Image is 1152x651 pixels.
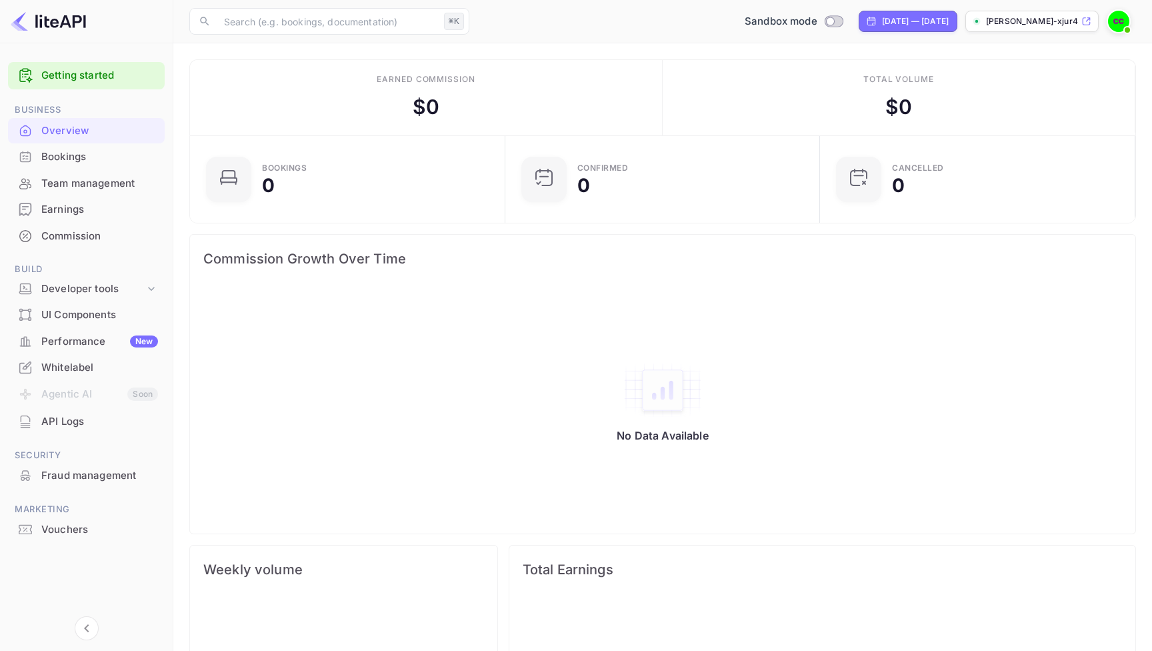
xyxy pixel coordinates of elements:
div: UI Components [41,307,158,323]
div: $ 0 [885,92,912,122]
div: Developer tools [41,281,145,297]
div: Bookings [8,144,165,170]
a: Bookings [8,144,165,169]
img: Charles Chen [1108,11,1129,32]
div: [DATE] — [DATE] [882,15,949,27]
a: PerformanceNew [8,329,165,354]
div: Overview [41,123,158,139]
div: UI Components [8,302,165,328]
div: 0 [577,176,590,195]
a: Whitelabel [8,355,165,380]
p: No Data Available [617,429,709,442]
div: Earnings [8,197,165,223]
div: 0 [262,176,275,195]
div: API Logs [41,414,158,430]
div: ⌘K [444,13,464,30]
div: Team management [8,171,165,197]
a: Earnings [8,197,165,221]
a: Overview [8,118,165,143]
div: $ 0 [413,92,439,122]
div: Vouchers [41,522,158,538]
div: Getting started [8,62,165,89]
img: empty-state-table2.svg [623,362,703,418]
div: Click to change the date range period [859,11,957,32]
span: Total Earnings [523,559,1122,580]
a: Fraud management [8,463,165,488]
div: Whitelabel [8,355,165,381]
div: Fraud management [8,463,165,489]
div: Earnings [41,202,158,217]
div: PerformanceNew [8,329,165,355]
div: Team management [41,176,158,191]
span: Marketing [8,502,165,517]
div: Bookings [262,164,307,172]
div: Total volume [863,73,935,85]
div: Whitelabel [41,360,158,376]
span: Weekly volume [203,559,484,580]
div: Switch to Production mode [739,14,848,29]
span: Build [8,262,165,277]
div: Bookings [41,149,158,165]
div: Developer tools [8,277,165,301]
div: API Logs [8,409,165,435]
img: LiteAPI logo [11,11,86,32]
a: Commission [8,223,165,248]
a: Getting started [41,68,158,83]
div: CANCELLED [892,164,944,172]
a: Team management [8,171,165,195]
span: Security [8,448,165,463]
button: Collapse navigation [75,616,99,640]
div: 0 [892,176,905,195]
span: Business [8,103,165,117]
a: UI Components [8,302,165,327]
a: API Logs [8,409,165,434]
p: [PERSON_NAME]-xjur4.nui... [986,15,1079,27]
span: Commission Growth Over Time [203,248,1122,269]
div: Confirmed [577,164,629,172]
a: Vouchers [8,517,165,542]
div: Commission [8,223,165,249]
input: Search (e.g. bookings, documentation) [216,8,439,35]
span: Sandbox mode [745,14,817,29]
div: Commission [41,229,158,244]
div: Overview [8,118,165,144]
div: Performance [41,334,158,350]
div: New [130,336,158,348]
div: Fraud management [41,468,158,484]
div: Earned commission [377,73,475,85]
div: Vouchers [8,517,165,543]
